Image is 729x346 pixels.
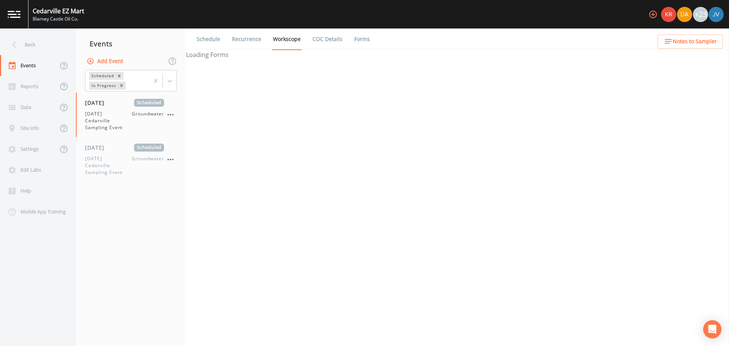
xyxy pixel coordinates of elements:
[89,82,117,90] div: In Progress
[8,11,21,18] img: logo
[677,7,692,22] img: e87f1c0e44c1658d59337c30f0e43455
[196,28,221,50] a: Schedule
[703,320,721,338] div: Open Intercom Messenger
[693,7,708,22] div: +23
[658,35,723,49] button: Notes to Sampler
[132,155,164,176] span: Groundwater
[33,16,84,22] div: Blarney Castle Oil Co.
[134,99,164,107] span: Scheduled
[85,99,110,107] span: [DATE]
[33,6,84,16] div: Cedarville EZ Mart
[85,144,110,152] span: [DATE]
[661,7,677,22] div: Kristine Romanik
[661,7,676,22] img: 9a4c6f9530af67ee54a4b0b5594f06ff
[231,28,262,50] a: Recurrence
[89,72,115,80] div: Scheduled
[134,144,164,152] span: Scheduled
[76,34,186,53] div: Events
[132,111,164,131] span: Groundwater
[311,28,344,50] a: COC Details
[272,28,302,50] a: Workscope
[708,7,724,22] img: d880935ebd2e17e4df7e3e183e9934ef
[76,93,186,137] a: [DATE]Scheduled[DATE] Cedarville Sampling EventGroundwater
[186,50,729,59] div: Loading Forms
[677,7,693,22] div: David A Olpere
[117,82,126,90] div: Remove In Progress
[353,28,371,50] a: Forms
[85,111,132,131] span: [DATE] Cedarville Sampling Event
[85,155,132,176] span: [DATE] Cedarville Sampling Event
[115,72,123,80] div: Remove Scheduled
[85,54,126,68] button: Add Event
[76,137,186,182] a: [DATE]Scheduled[DATE] Cedarville Sampling EventGroundwater
[673,37,717,46] span: Notes to Sampler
